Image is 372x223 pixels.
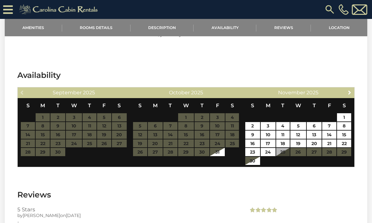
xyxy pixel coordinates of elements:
[83,90,95,96] span: 2025
[17,207,239,212] h3: 5 Stars
[307,139,322,148] a: 20
[169,103,172,109] span: Tuesday
[306,90,318,96] span: 2025
[343,103,346,109] span: Saturday
[194,19,256,36] a: Availability
[337,139,351,148] a: 22
[53,90,82,96] span: September
[347,90,352,95] span: Next
[71,103,77,109] span: Wednesday
[276,131,290,139] a: 11
[307,131,322,139] a: 13
[328,103,331,109] span: Friday
[102,103,106,109] span: Friday
[183,103,189,109] span: Wednesday
[281,103,284,109] span: Tuesday
[201,103,204,109] span: Thursday
[16,3,103,16] img: Khaki-logo.png
[322,139,336,148] a: 21
[245,157,260,165] a: 30
[337,113,351,121] a: 1
[307,122,322,130] a: 6
[131,19,194,36] a: Description
[245,139,260,148] a: 16
[261,148,276,156] a: 24
[17,189,355,200] h3: Reviews
[256,19,311,36] a: Reviews
[290,122,306,130] a: 5
[56,103,60,109] span: Tuesday
[66,213,81,218] span: [DATE]
[290,139,306,148] a: 19
[88,103,91,109] span: Thursday
[337,122,351,130] a: 8
[118,103,121,109] span: Saturday
[153,103,158,109] span: Monday
[295,103,301,109] span: Wednesday
[337,4,350,15] a: [PHONE_NUMBER]
[251,103,254,109] span: Sunday
[276,122,290,130] a: 4
[40,103,45,109] span: Monday
[322,131,336,139] a: 14
[346,88,354,96] a: Next
[261,139,276,148] a: 17
[278,90,305,96] span: November
[169,90,190,96] span: October
[210,148,225,156] a: 31
[324,4,335,15] img: search-regular.svg
[231,103,234,109] span: Saturday
[337,131,351,139] a: 15
[5,19,62,36] a: Amenities
[245,122,260,130] a: 2
[266,103,270,109] span: Monday
[313,103,316,109] span: Thursday
[311,19,367,36] a: Location
[245,131,260,139] a: 9
[17,212,239,219] div: by on
[290,131,306,139] a: 12
[17,70,355,81] h3: Availability
[191,90,203,96] span: 2025
[261,122,276,130] a: 3
[138,103,142,109] span: Sunday
[261,131,276,139] a: 10
[322,122,336,130] a: 7
[216,103,219,109] span: Friday
[245,148,260,156] a: 23
[23,213,60,218] span: [PERSON_NAME]
[26,103,30,109] span: Sunday
[276,139,290,148] a: 18
[62,19,131,36] a: Rooms Details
